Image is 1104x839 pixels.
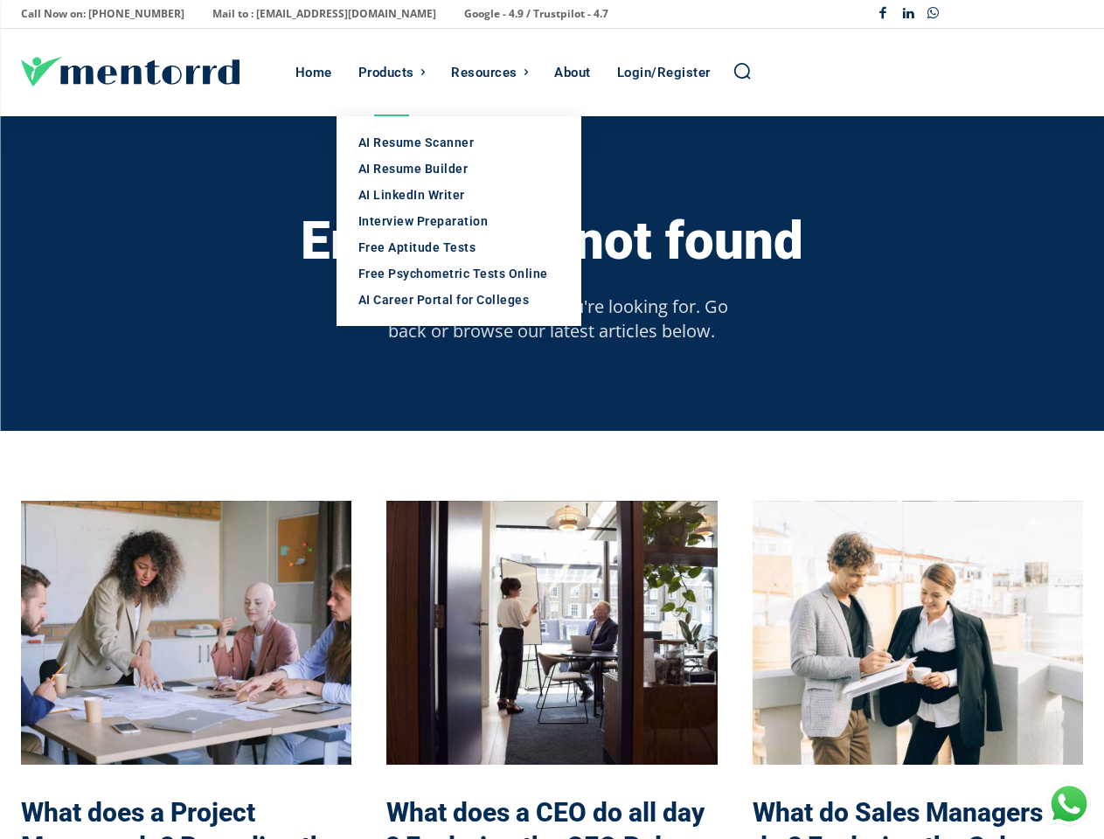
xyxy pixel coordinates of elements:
[21,57,287,87] a: Logo
[545,29,600,116] a: About
[358,186,559,204] div: AI LinkedIn Writer
[358,160,559,177] div: AI Resume Builder
[358,134,559,151] div: AI Resume Scanner
[753,501,1083,766] a: What do Sales Managers do ? Exploring the Sales Manager Role
[871,2,896,27] a: Facebook
[287,29,341,116] a: Home
[337,156,581,182] a: AI Resume Builder
[295,29,332,116] div: Home
[337,208,581,234] a: Interview Preparation
[337,129,581,156] a: AI Resume Scanner
[451,29,517,116] div: Resources
[358,239,559,256] div: Free Aptitude Tests
[212,2,436,26] p: Mail to : [EMAIL_ADDRESS][DOMAIN_NAME]
[337,234,581,260] a: Free Aptitude Tests
[301,212,803,270] h3: Error 404 - not found
[617,29,711,116] div: Login/Register
[733,61,752,80] a: Search
[358,291,559,309] div: AI Career Portal for Colleges
[337,260,581,287] a: Free Psychometric Tests Online
[21,501,351,766] a: What does a Project Manager do? Revealing the role, skills needed
[442,29,537,116] a: Resources
[920,2,946,27] a: Whatsapp
[358,29,414,116] div: Products
[1047,782,1091,826] div: Chat with Us
[464,2,608,26] p: Google - 4.9 / Trustpilot - 4.7
[337,287,581,313] a: AI Career Portal for Colleges
[358,265,559,282] div: Free Psychometric Tests Online
[350,29,434,116] a: Products
[337,182,581,208] a: AI LinkedIn Writer
[554,29,591,116] div: About
[21,2,184,26] p: Call Now on: [PHONE_NUMBER]
[358,212,559,230] div: Interview Preparation
[386,501,717,766] a: What does a CEO do all day ? Exploring the CEO Roles & Responsibilities
[896,2,921,27] a: Linkedin
[608,29,719,116] a: Login/Register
